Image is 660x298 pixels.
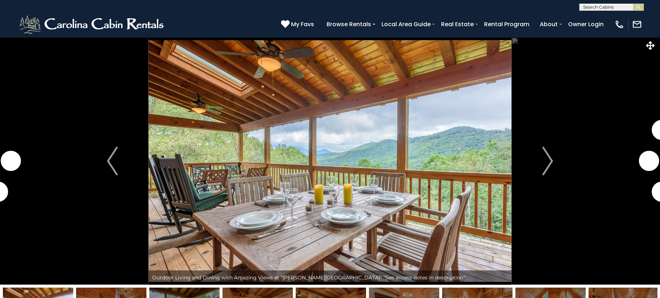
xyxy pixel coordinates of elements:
[149,270,511,285] div: Outdoor Living and Dining with Amazing Views at "[PERSON_NAME][GEOGRAPHIC_DATA]" "See access note...
[511,37,584,285] button: Next
[18,14,167,35] img: White-1-2.png
[565,18,607,30] a: Owner Login
[323,18,375,30] a: Browse Rentals
[291,20,314,29] span: My Favs
[536,18,561,30] a: About
[76,37,149,285] button: Previous
[437,18,477,30] a: Real Estate
[107,147,118,175] img: arrow
[481,18,533,30] a: Rental Program
[632,19,642,29] img: mail-regular-white.png
[614,19,624,29] img: phone-regular-white.png
[378,18,434,30] a: Local Area Guide
[542,147,553,175] img: arrow
[281,20,316,29] a: My Favs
